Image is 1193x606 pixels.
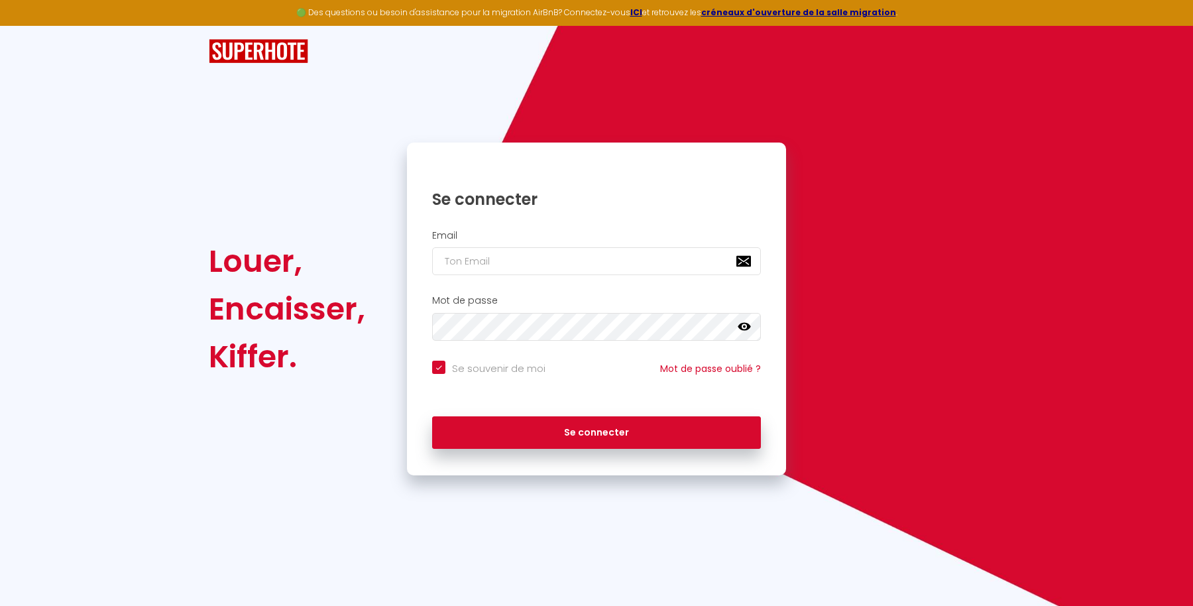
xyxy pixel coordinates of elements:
h1: Se connecter [432,189,761,210]
div: Louer, [209,237,365,285]
input: Ton Email [432,247,761,275]
h2: Mot de passe [432,295,761,306]
div: Kiffer. [209,333,365,381]
a: ICI [630,7,642,18]
a: Mot de passe oublié ? [660,362,761,375]
h2: Email [432,230,761,241]
button: Se connecter [432,416,761,450]
img: SuperHote logo [209,39,308,64]
div: Encaisser, [209,285,365,333]
a: créneaux d'ouverture de la salle migration [701,7,896,18]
